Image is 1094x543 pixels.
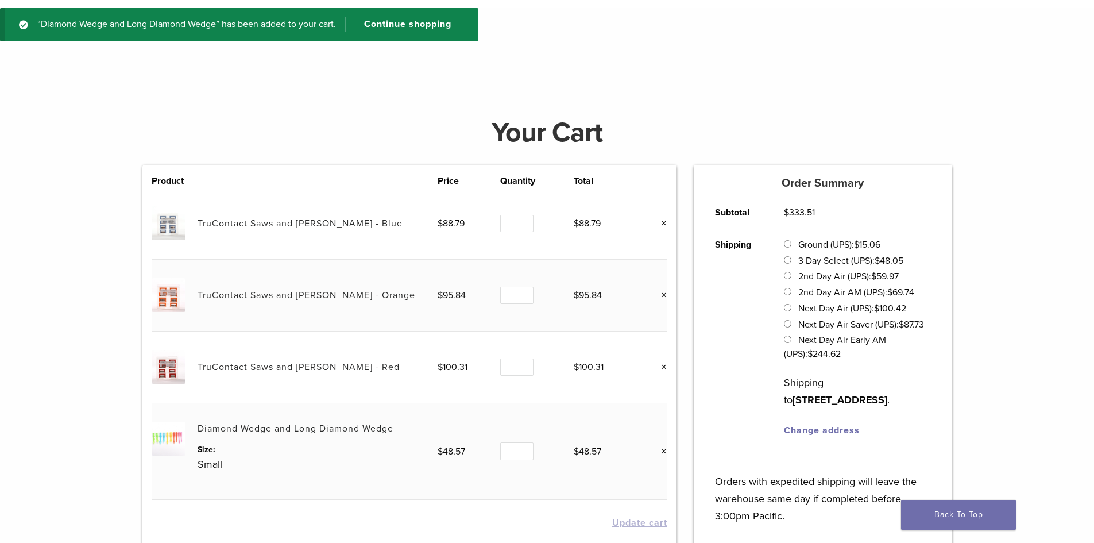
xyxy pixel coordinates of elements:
span: $ [574,218,579,229]
label: 2nd Day Air AM (UPS): [798,287,914,298]
span: $ [438,361,443,373]
span: $ [574,290,579,301]
a: TruContact Saws and [PERSON_NAME] - Red [198,361,400,373]
a: Remove this item [652,216,667,231]
span: $ [574,446,579,457]
span: $ [875,255,880,267]
p: Small [198,456,438,473]
bdi: 48.57 [574,446,601,457]
th: Total [574,174,636,188]
bdi: 100.42 [874,303,906,314]
bdi: 87.73 [899,319,924,330]
bdi: 244.62 [807,348,841,360]
span: $ [887,287,892,298]
button: Update cart [612,518,667,527]
a: Remove this item [652,360,667,375]
a: Remove this item [652,444,667,459]
label: Ground (UPS): [798,239,880,251]
img: TruContact Saws and Sanders - Orange [152,278,185,312]
span: $ [574,361,579,373]
a: Continue shopping [345,17,460,32]
span: $ [874,303,879,314]
label: 2nd Day Air (UPS): [798,271,899,282]
img: TruContact Saws and Sanders - Blue [152,206,185,240]
bdi: 333.51 [784,207,815,218]
span: $ [438,446,443,457]
bdi: 95.84 [574,290,602,301]
img: TruContact Saws and Sanders - Red [152,350,185,384]
a: Remove this item [652,288,667,303]
label: 3 Day Select (UPS): [798,255,903,267]
span: $ [899,319,904,330]
label: Next Day Air Early AM (UPS): [784,334,886,360]
bdi: 100.31 [438,361,467,373]
th: Product [152,174,198,188]
bdi: 15.06 [854,239,880,251]
a: TruContact Saws and [PERSON_NAME] - Blue [198,218,403,229]
label: Next Day Air (UPS): [798,303,906,314]
span: $ [784,207,789,218]
span: $ [438,290,443,301]
bdi: 88.79 [438,218,465,229]
bdi: 95.84 [438,290,466,301]
h1: Your Cart [134,119,961,147]
a: Back To Top [901,500,1016,530]
span: $ [871,271,876,282]
th: Shipping [702,229,771,446]
bdi: 59.97 [871,271,899,282]
th: Price [438,174,500,188]
p: Shipping to . [784,374,930,409]
a: TruContact Saws and [PERSON_NAME] - Orange [198,290,415,301]
span: $ [854,239,859,251]
h5: Order Summary [694,176,952,190]
th: Quantity [500,174,574,188]
span: $ [807,348,813,360]
dt: Size: [198,444,438,456]
bdi: 48.57 [438,446,465,457]
label: Next Day Air Saver (UPS): [798,319,924,330]
bdi: 88.79 [574,218,601,229]
span: $ [438,218,443,229]
strong: [STREET_ADDRESS] [793,394,887,406]
bdi: 100.31 [574,361,604,373]
img: Diamond Wedge and Long Diamond Wedge [152,422,185,456]
a: Change address [784,425,860,436]
a: Diamond Wedge and Long Diamond Wedge [198,423,393,434]
p: Orders with expedited shipping will leave the warehouse same day if completed before 3:00pm Pacific. [715,456,930,525]
th: Subtotal [702,197,771,229]
bdi: 69.74 [887,287,914,298]
bdi: 48.05 [875,255,903,267]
